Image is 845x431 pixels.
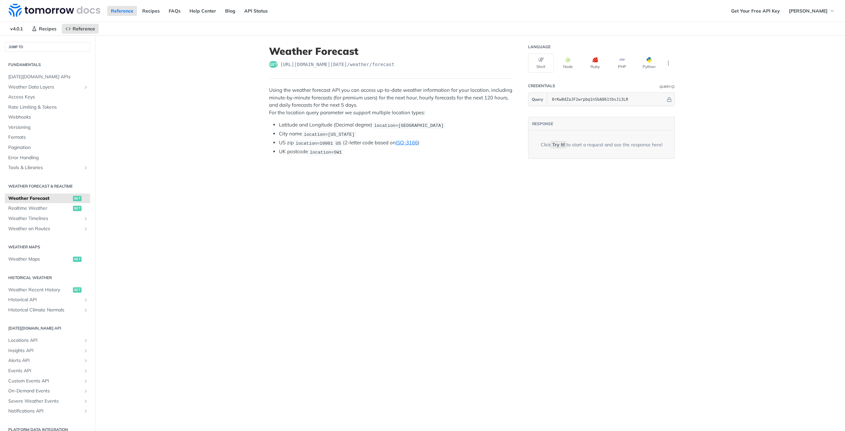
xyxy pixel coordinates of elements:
a: Locations APIShow subpages for Locations API [5,336,90,345]
a: Weather Data LayersShow subpages for Weather Data Layers [5,82,90,92]
span: Tools & Libraries [8,164,82,171]
a: Severe Weather EventsShow subpages for Severe Weather Events [5,396,90,406]
button: Show subpages for Alerts API [83,358,88,363]
span: get [73,287,82,293]
li: Latitude and Longitude (Decimal degree) [279,121,513,129]
button: Python [636,54,662,73]
span: Severe Weather Events [8,398,82,405]
a: Historical APIShow subpages for Historical API [5,295,90,305]
span: v4.0.1 [7,24,26,34]
div: Query [659,84,671,89]
img: Tomorrow.io Weather API Docs [9,4,100,17]
button: Show subpages for Historical API [83,297,88,303]
code: location=SW1 [308,149,344,156]
a: Historical Climate NormalsShow subpages for Historical Climate Normals [5,305,90,315]
button: RESPONSE [532,121,554,127]
span: Formats [8,134,88,141]
button: Show subpages for Notifications API [83,409,88,414]
a: Recipes [139,6,163,16]
a: Weather Recent Historyget [5,285,90,295]
button: Show subpages for Weather on Routes [83,226,88,232]
a: Reference [62,24,99,34]
button: Show subpages for Weather Data Layers [83,85,88,90]
a: API Status [241,6,271,16]
li: City name [279,130,513,138]
span: Rate Limiting & Tokens [8,104,88,111]
button: Node [555,54,581,73]
a: Insights APIShow subpages for Insights API [5,346,90,356]
span: https://api.tomorrow.io/v4/weather/forecast [280,61,394,68]
button: More Languages [663,58,673,68]
button: Query [528,93,547,106]
a: Weather Mapsget [5,254,90,264]
h2: Weather Maps [5,244,90,250]
span: [DATE][DOMAIN_NAME] APIs [8,74,88,80]
a: Versioning [5,123,90,132]
span: Weather Timelines [8,215,82,222]
span: get [73,196,82,201]
span: get [73,257,82,262]
a: Notifications APIShow subpages for Notifications API [5,406,90,416]
a: Pagination [5,143,90,153]
span: Locations API [8,337,82,344]
a: Formats [5,132,90,142]
button: JUMP TO [5,42,90,52]
span: Weather Recent History [8,287,71,293]
i: Information [671,85,675,89]
div: Click to start a request and see the response here! [541,141,662,148]
h2: Historical Weather [5,275,90,281]
span: Weather Maps [8,256,71,263]
button: Show subpages for Custom Events API [83,378,88,384]
a: [DATE][DOMAIN_NAME] APIs [5,72,90,82]
span: Weather on Routes [8,226,82,232]
a: Weather TimelinesShow subpages for Weather Timelines [5,214,90,224]
span: Pagination [8,144,88,151]
span: Historical Climate Normals [8,307,82,313]
a: Weather Forecastget [5,194,90,203]
span: Access Keys [8,94,88,100]
div: Language [528,44,551,50]
span: Custom Events API [8,378,82,384]
a: Recipes [28,24,60,34]
span: get [73,206,82,211]
button: Show subpages for Events API [83,368,88,374]
button: Show subpages for Locations API [83,338,88,343]
a: Tools & LibrariesShow subpages for Tools & Libraries [5,163,90,173]
a: Custom Events APIShow subpages for Custom Events API [5,376,90,386]
h2: [DATE][DOMAIN_NAME] API [5,325,90,331]
span: [PERSON_NAME] [789,8,828,14]
span: Error Handling [8,155,88,161]
code: location=[US_STATE] [302,131,356,138]
span: Realtime Weather [8,205,71,212]
button: Show subpages for Severe Weather Events [83,399,88,404]
li: UK postcode [279,148,513,156]
button: Show subpages for On-Demand Events [83,388,88,394]
span: Alerts API [8,357,82,364]
a: Help Center [186,6,220,16]
div: QueryInformation [659,84,675,89]
span: Webhooks [8,114,88,121]
a: Blog [221,6,239,16]
a: Access Keys [5,92,90,102]
button: PHP [609,54,635,73]
span: Reference [73,26,95,32]
a: Realtime Weatherget [5,203,90,213]
a: Reference [107,6,137,16]
button: Show subpages for Historical Climate Normals [83,307,88,313]
a: Alerts APIShow subpages for Alerts API [5,356,90,366]
span: Weather Data Layers [8,84,82,90]
a: FAQs [165,6,184,16]
h2: Weather Forecast & realtime [5,183,90,189]
span: Versioning [8,124,88,131]
button: Ruby [582,54,608,73]
span: Notifications API [8,408,82,414]
button: Show subpages for Tools & Libraries [83,165,88,170]
button: Shell [528,54,554,73]
button: Show subpages for Insights API [83,348,88,353]
li: US zip (2-letter code based on ) [279,139,513,147]
a: ISO-3166 [396,139,418,146]
button: [PERSON_NAME] [785,6,838,16]
input: apikey [549,93,666,106]
span: Insights API [8,347,82,354]
a: Webhooks [5,112,90,122]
